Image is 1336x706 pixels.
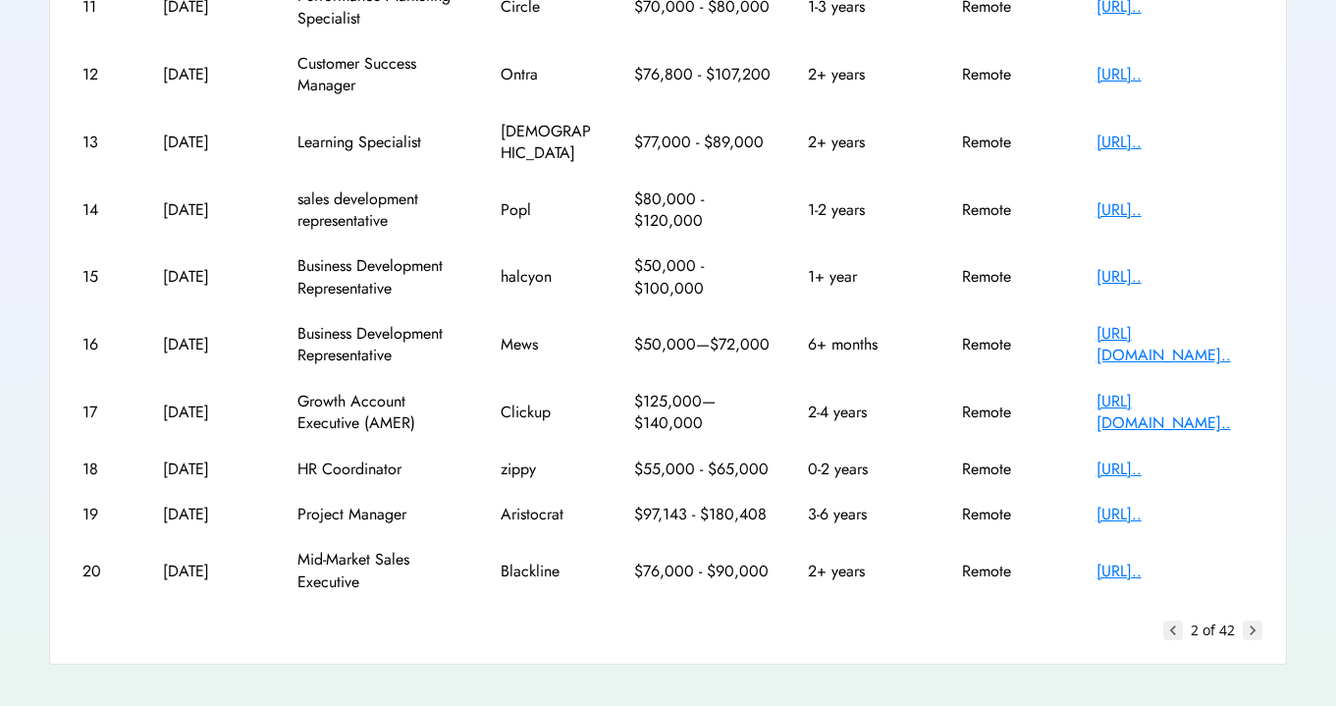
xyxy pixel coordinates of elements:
[82,334,127,355] div: 16
[634,64,772,85] div: $76,800 - $107,200
[163,334,261,355] div: [DATE]
[808,459,926,480] div: 0-2 years
[82,132,127,153] div: 13
[297,323,464,367] div: Business Development Representative
[962,199,1060,221] div: Remote
[962,504,1060,525] div: Remote
[1096,266,1254,288] div: [URL]..
[163,266,261,288] div: [DATE]
[82,459,127,480] div: 18
[501,266,599,288] div: halcyon
[962,64,1060,85] div: Remote
[634,391,772,435] div: $125,000—$140,000
[82,64,127,85] div: 12
[163,132,261,153] div: [DATE]
[962,132,1060,153] div: Remote
[962,334,1060,355] div: Remote
[634,189,772,233] div: $80,000 - $120,000
[163,402,261,423] div: [DATE]
[297,459,464,480] div: HR Coordinator
[1096,199,1254,221] div: [URL]..
[163,199,261,221] div: [DATE]
[163,561,261,582] div: [DATE]
[297,549,464,593] div: Mid-Market Sales Executive
[501,561,599,582] div: Blackline
[501,64,599,85] div: Ontra
[501,121,599,165] div: [DEMOGRAPHIC_DATA]
[82,402,127,423] div: 17
[808,561,926,582] div: 2+ years
[82,266,127,288] div: 15
[297,132,464,153] div: Learning Specialist
[962,402,1060,423] div: Remote
[82,561,127,582] div: 20
[1096,504,1254,525] div: [URL]..
[1096,64,1254,85] div: [URL]..
[634,334,772,355] div: $50,000—$72,000
[163,64,261,85] div: [DATE]
[808,402,926,423] div: 2-4 years
[808,504,926,525] div: 3-6 years
[1096,459,1254,480] div: [URL]..
[297,504,464,525] div: Project Manager
[1191,621,1235,640] div: 2 of 42
[962,266,1060,288] div: Remote
[82,199,127,221] div: 14
[297,391,464,435] div: Growth Account Executive (AMER)
[501,199,599,221] div: Popl
[634,504,772,525] div: $97,143 - $180,408
[163,504,261,525] div: [DATE]
[501,402,599,423] div: Clickup
[808,64,926,85] div: 2+ years
[1163,621,1183,640] button: keyboard_arrow_left
[808,132,926,153] div: 2+ years
[297,189,464,233] div: sales development representative
[297,255,464,299] div: Business Development Representative
[1243,621,1262,640] button: chevron_right
[962,459,1060,480] div: Remote
[634,459,772,480] div: $55,000 - $65,000
[1096,391,1254,435] div: [URL][DOMAIN_NAME]..
[634,132,772,153] div: $77,000 - $89,000
[501,459,599,480] div: zippy
[634,561,772,582] div: $76,000 - $90,000
[82,504,127,525] div: 19
[1096,132,1254,153] div: [URL]..
[962,561,1060,582] div: Remote
[163,459,261,480] div: [DATE]
[808,266,926,288] div: 1+ year
[808,334,926,355] div: 6+ months
[1096,323,1254,367] div: [URL][DOMAIN_NAME]..
[501,334,599,355] div: Mews
[1096,561,1254,582] div: [URL]..
[297,53,464,97] div: Customer Success Manager
[634,255,772,299] div: $50,000 - $100,000
[808,199,926,221] div: 1-2 years
[501,504,599,525] div: Aristocrat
